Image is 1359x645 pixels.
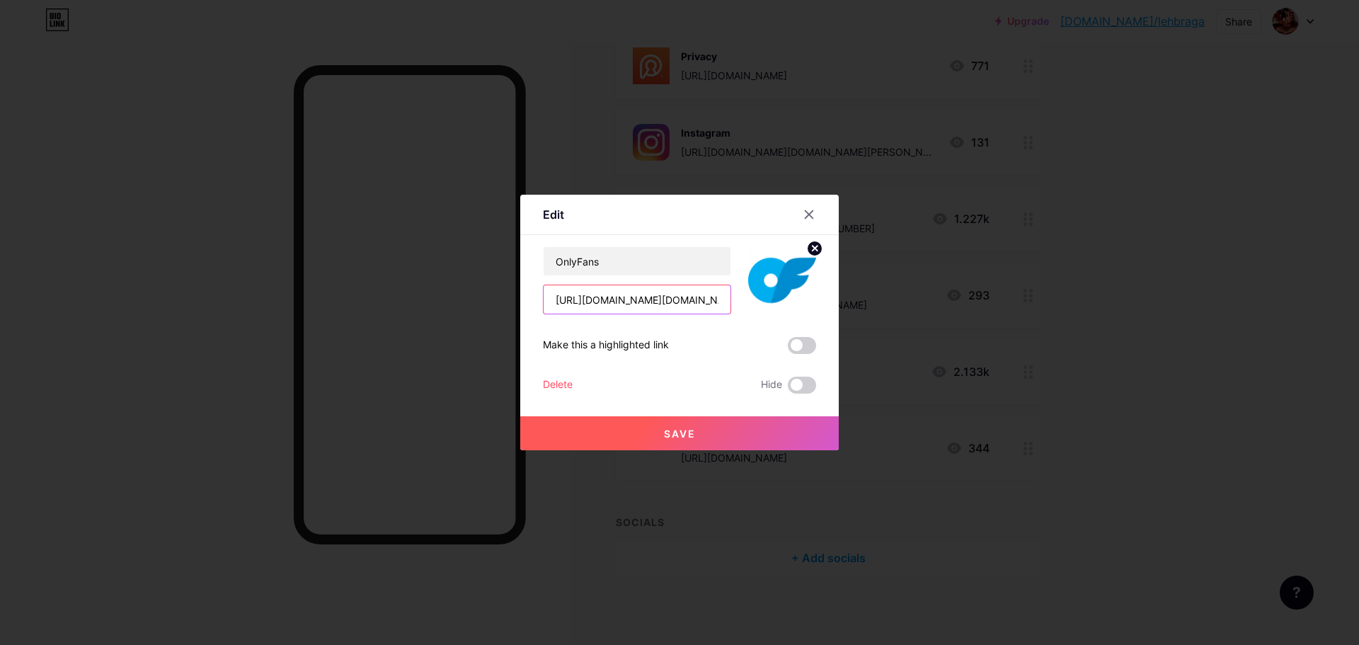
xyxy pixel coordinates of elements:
[543,377,573,394] div: Delete
[520,416,839,450] button: Save
[543,206,564,223] div: Edit
[664,428,696,440] span: Save
[544,285,730,314] input: URL
[543,337,669,354] div: Make this a highlighted link
[544,247,730,275] input: Title
[761,377,782,394] span: Hide
[748,246,816,314] img: link_thumbnail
